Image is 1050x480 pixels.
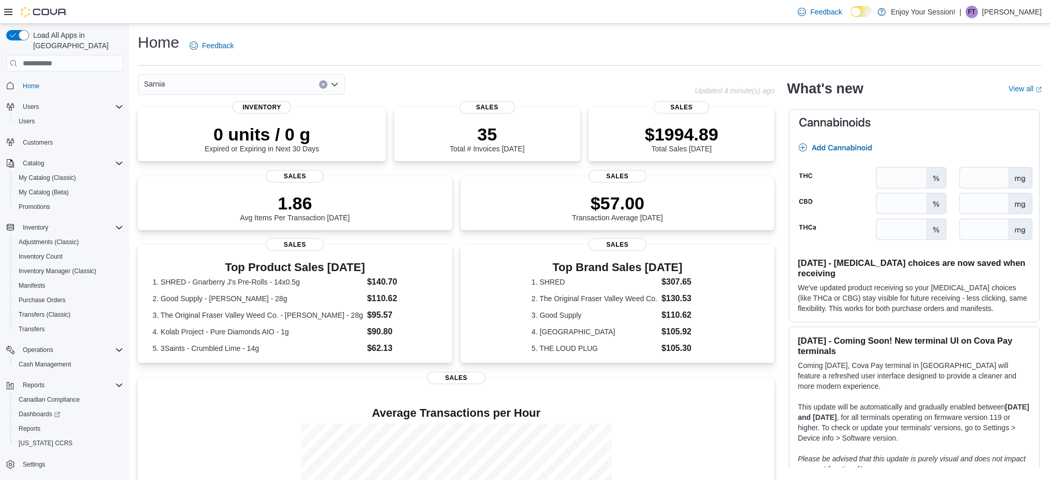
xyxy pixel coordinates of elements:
dt: 1. SHRED - Gnarberry J's Pre-Rolls - 14x0.5g [153,277,363,287]
div: Total Sales [DATE] [645,124,718,153]
button: Transfers [10,322,127,336]
span: Cash Management [19,360,71,369]
p: $1994.89 [645,124,718,145]
a: Cash Management [15,358,75,371]
button: Operations [2,343,127,357]
span: Users [19,117,35,125]
a: Feedback [794,2,846,22]
a: Manifests [15,279,49,292]
button: Operations [19,344,57,356]
span: Washington CCRS [15,437,123,449]
button: Manifests [10,278,127,293]
a: Purchase Orders [15,294,70,306]
span: Home [19,79,123,92]
button: Settings [2,457,127,472]
span: Sales [459,101,515,114]
button: [US_STATE] CCRS [10,436,127,450]
dd: $95.57 [367,309,437,321]
button: Promotions [10,200,127,214]
span: My Catalog (Beta) [19,188,69,196]
span: Inventory Count [19,252,63,261]
svg: External link [1035,87,1042,93]
img: Cova [21,7,67,17]
span: Reports [19,425,40,433]
span: Adjustments (Classic) [19,238,79,246]
span: Transfers (Classic) [15,308,123,321]
span: Adjustments (Classic) [15,236,123,248]
p: [PERSON_NAME] [982,6,1042,18]
span: Catalog [23,159,44,167]
a: Reports [15,422,45,435]
dd: $140.70 [367,276,437,288]
button: Canadian Compliance [10,392,127,407]
span: Inventory Manager (Classic) [19,267,96,275]
span: Settings [23,460,45,469]
p: 0 units / 0 g [205,124,319,145]
button: Inventory [19,221,52,234]
span: Users [23,103,39,111]
span: [US_STATE] CCRS [19,439,73,447]
a: Users [15,115,39,128]
dd: $110.62 [367,292,437,305]
span: Dashboards [15,408,123,420]
h3: Top Brand Sales [DATE] [531,261,703,274]
a: Canadian Compliance [15,393,84,406]
span: My Catalog (Classic) [15,172,123,184]
span: Transfers [19,325,45,333]
span: Users [19,101,123,113]
button: Inventory [2,220,127,235]
a: Home [19,80,44,92]
span: Inventory Count [15,250,123,263]
span: Sales [588,170,646,182]
p: 1.86 [240,193,350,214]
span: FT [968,6,976,18]
p: We've updated product receiving so your [MEDICAL_DATA] choices (like THCa or CBG) stay visible fo... [798,283,1031,314]
dd: $90.80 [367,326,437,338]
a: [US_STATE] CCRS [15,437,77,449]
span: Inventory [19,221,123,234]
button: Home [2,78,127,93]
dt: 4. [GEOGRAPHIC_DATA] [531,327,657,337]
button: Purchase Orders [10,293,127,307]
span: Canadian Compliance [15,393,123,406]
h4: Average Transactions per Hour [146,407,766,419]
div: Total # Invoices [DATE] [450,124,524,153]
h3: Top Product Sales [DATE] [153,261,438,274]
dd: $105.92 [661,326,703,338]
dd: $307.65 [661,276,703,288]
p: 35 [450,124,524,145]
a: My Catalog (Classic) [15,172,80,184]
dd: $130.53 [661,292,703,305]
span: Sales [427,372,485,384]
button: Adjustments (Classic) [10,235,127,249]
span: Promotions [15,201,123,213]
span: Dashboards [19,410,60,418]
a: Inventory Manager (Classic) [15,265,100,277]
a: Dashboards [10,407,127,421]
div: Avg Items Per Transaction [DATE] [240,193,350,222]
button: Catalog [2,156,127,171]
h3: [DATE] - Coming Soon! New terminal UI on Cova Pay terminals [798,335,1031,356]
span: Inventory [233,101,291,114]
span: Transfers (Classic) [19,310,70,319]
span: Customers [23,138,53,147]
button: Reports [19,379,49,391]
p: | [959,6,961,18]
dt: 4. Kolab Project - Pure Diamonds AIO - 1g [153,327,363,337]
div: Transaction Average [DATE] [572,193,663,222]
dt: 2. Good Supply - [PERSON_NAME] - 28g [153,293,363,304]
span: Manifests [19,281,45,290]
dd: $105.30 [661,342,703,355]
span: Inventory [23,223,48,232]
button: Reports [10,421,127,436]
span: Settings [19,458,123,471]
a: Transfers [15,323,49,335]
span: Feedback [810,7,842,17]
h2: What's new [787,80,863,97]
dt: 5. THE LOUD PLUG [531,343,657,354]
span: Manifests [15,279,123,292]
a: View allExternal link [1009,84,1042,93]
span: Sales [588,238,646,251]
dt: 5. 3Saints - Crumbled Lime - 14g [153,343,363,354]
span: Home [23,82,39,90]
